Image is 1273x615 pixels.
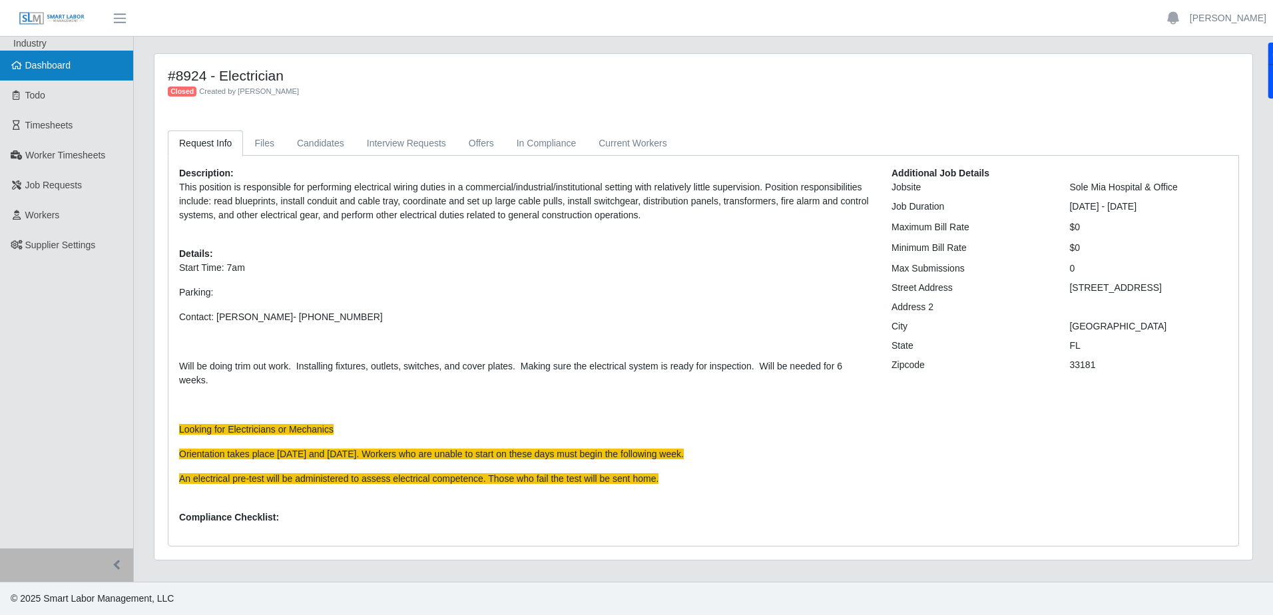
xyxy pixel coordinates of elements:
[168,130,243,156] a: Request Info
[286,130,356,156] a: Candidates
[1059,241,1238,255] div: $0
[25,90,45,101] span: Todo
[882,300,1060,314] div: Address 2
[1059,358,1238,372] div: 33181
[179,359,872,387] p: Will be doing trim out work. Installing fixtures, outlets, switches, and cover plates. Making sur...
[179,310,872,324] p: Contact: [PERSON_NAME]- [PHONE_NUMBER]
[168,87,196,97] span: Closed
[1059,200,1238,214] div: [DATE] - [DATE]
[882,180,1060,194] div: Jobsite
[179,180,872,222] p: This position is responsible for performing electrical wiring duties in a commercial/industrial/i...
[882,241,1060,255] div: Minimum Bill Rate
[11,593,174,604] span: © 2025 Smart Labor Management, LLC
[882,262,1060,276] div: Max Submissions
[25,180,83,190] span: Job Requests
[882,200,1060,214] div: Job Duration
[1059,281,1238,295] div: [STREET_ADDRESS]
[882,281,1060,295] div: Street Address
[882,339,1060,353] div: State
[891,168,989,178] b: Additional Job Details
[25,150,105,160] span: Worker Timesheets
[179,168,234,178] b: Description:
[882,358,1060,372] div: Zipcode
[587,130,678,156] a: Current Workers
[1059,319,1238,333] div: [GEOGRAPHIC_DATA]
[356,130,457,156] a: Interview Requests
[179,449,684,459] span: Orientation takes place [DATE] and [DATE]. Workers who are unable to start on these days must beg...
[505,130,588,156] a: In Compliance
[179,248,213,259] b: Details:
[25,210,60,220] span: Workers
[457,130,505,156] a: Offers
[1190,11,1266,25] a: [PERSON_NAME]
[25,120,73,130] span: Timesheets
[1059,220,1238,234] div: $0
[1059,180,1238,194] div: Sole Mia Hospital & Office
[179,424,334,435] span: Looking for Electricians or Mechanics
[179,473,658,484] span: An electrical pre-test will be administered to assess electrical competence. Those who fail the t...
[1059,262,1238,276] div: 0
[1059,339,1238,353] div: FL
[882,319,1060,333] div: City
[179,286,872,300] p: Parking:
[25,60,71,71] span: Dashboard
[882,220,1060,234] div: Maximum Bill Rate
[243,130,286,156] a: Files
[168,67,966,84] h4: #8924 - Electrician
[19,11,85,26] img: SLM Logo
[13,38,47,49] span: Industry
[179,512,279,522] b: Compliance Checklist:
[25,240,96,250] span: Supplier Settings
[179,261,872,275] p: Start Time: 7am
[199,87,299,95] span: Created by [PERSON_NAME]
